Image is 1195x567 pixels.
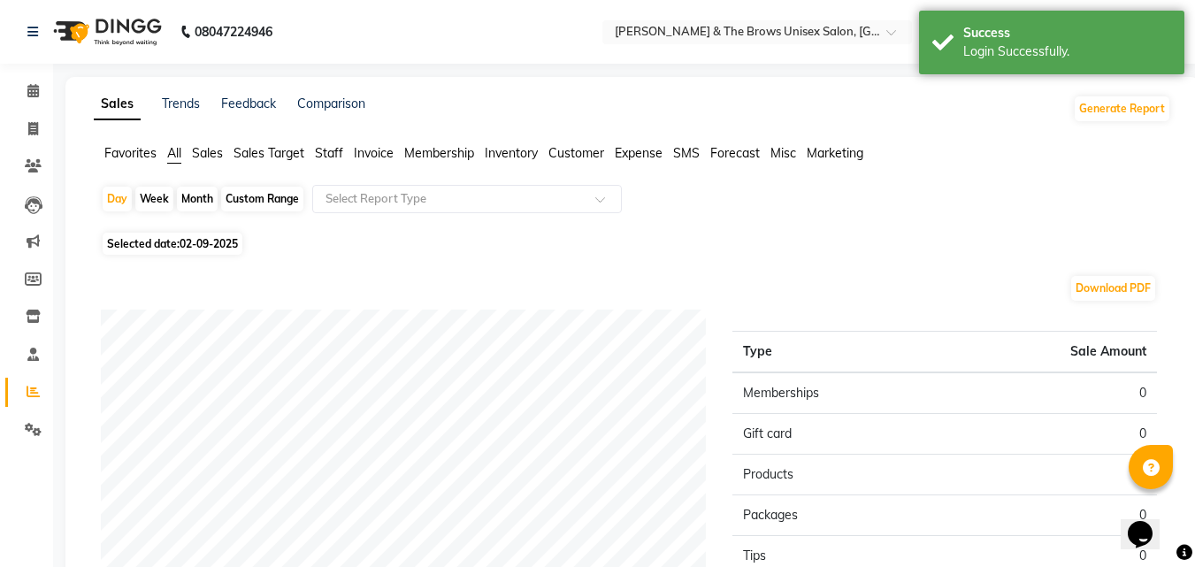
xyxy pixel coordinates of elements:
[945,414,1157,455] td: 0
[732,332,945,373] th: Type
[94,88,141,120] a: Sales
[221,96,276,111] a: Feedback
[180,237,238,250] span: 02-09-2025
[945,495,1157,536] td: 0
[1121,496,1177,549] iframe: chat widget
[945,332,1157,373] th: Sale Amount
[770,145,796,161] span: Misc
[103,187,132,211] div: Day
[548,145,604,161] span: Customer
[404,145,474,161] span: Membership
[221,187,303,211] div: Custom Range
[297,96,365,111] a: Comparison
[807,145,863,161] span: Marketing
[195,7,272,57] b: 08047224946
[673,145,700,161] span: SMS
[135,187,173,211] div: Week
[945,372,1157,414] td: 0
[963,42,1171,61] div: Login Successfully.
[710,145,760,161] span: Forecast
[732,372,945,414] td: Memberships
[615,145,663,161] span: Expense
[1075,96,1169,121] button: Generate Report
[315,145,343,161] span: Staff
[354,145,394,161] span: Invoice
[945,455,1157,495] td: 0
[192,145,223,161] span: Sales
[732,495,945,536] td: Packages
[1071,276,1155,301] button: Download PDF
[234,145,304,161] span: Sales Target
[963,24,1171,42] div: Success
[177,187,218,211] div: Month
[732,414,945,455] td: Gift card
[103,233,242,255] span: Selected date:
[104,145,157,161] span: Favorites
[162,96,200,111] a: Trends
[167,145,181,161] span: All
[45,7,166,57] img: logo
[732,455,945,495] td: Products
[485,145,538,161] span: Inventory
